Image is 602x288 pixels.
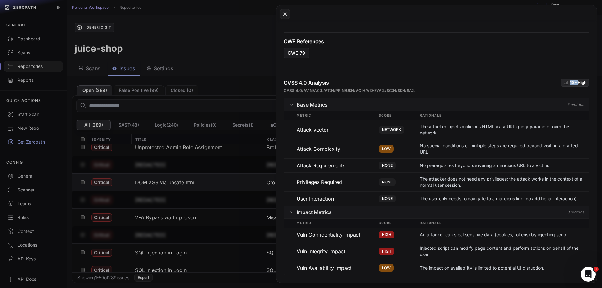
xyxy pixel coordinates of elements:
[570,80,586,85] p: 10 - High
[581,267,596,282] iframe: Intercom live chat
[284,88,415,93] p: CVSS:4.0/AV:N/AC:L/AT:N/PR:N/UI:N/VC:H/VI:H/VA:L/SC:H/SI:H/SA:L
[420,196,578,202] p: The user only needs to navigate to a malicious link (no additional interaction).
[420,176,584,188] p: The attacker does not need any privileges; the attack works in the context of a normal user session.
[420,123,584,136] p: The attacker injects malicious HTML via a URL query parameter over the network.
[297,195,379,202] div: User Interaction
[567,210,584,215] span: 3 metrics
[420,112,584,119] span: Rationale
[379,145,394,153] span: LOW
[420,245,584,258] p: Injected script can modify page content and perform actions on behalf of the user.
[297,208,332,216] span: Impact Metrics
[284,79,329,86] h4: CVSS 4.0 Analysis
[297,162,379,169] div: Attack Requirements
[297,245,379,258] div: Vuln Integrity Impact
[297,112,379,119] span: Metric
[420,265,544,271] p: The impact on availability is limited to potential UI disruption.
[297,176,379,188] div: Privileges Required
[420,143,584,155] p: No special conditions or multiple steps are required beyond visiting a crafted URL.
[297,101,328,108] span: Base Metrics
[420,162,549,169] p: No prerequisites beyond delivering a malicious URL to a victim.
[297,123,379,136] div: Attack Vector
[297,264,379,272] div: Vuln Availability Impact
[379,248,394,255] span: HIGH
[594,267,599,272] span: 1
[379,178,396,186] span: NONE
[379,126,404,134] span: NETWORK
[379,195,396,202] span: NONE
[567,102,584,107] span: 5 metrics
[420,219,584,227] span: Rationale
[284,98,589,111] button: Base Metrics 5 metrics
[379,162,396,169] span: NONE
[284,206,589,218] button: Impact Metrics 3 metrics
[420,232,569,238] p: An attacker can steal sensitive data (cookies, tokens) by injecting script.
[297,231,379,238] div: Vuln Confidentiality Impact
[297,143,379,155] div: Attack Complexity
[379,112,420,119] span: Score
[379,264,394,272] span: LOW
[379,219,420,227] span: Score
[379,231,394,238] span: HIGH
[297,219,379,227] span: Metric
